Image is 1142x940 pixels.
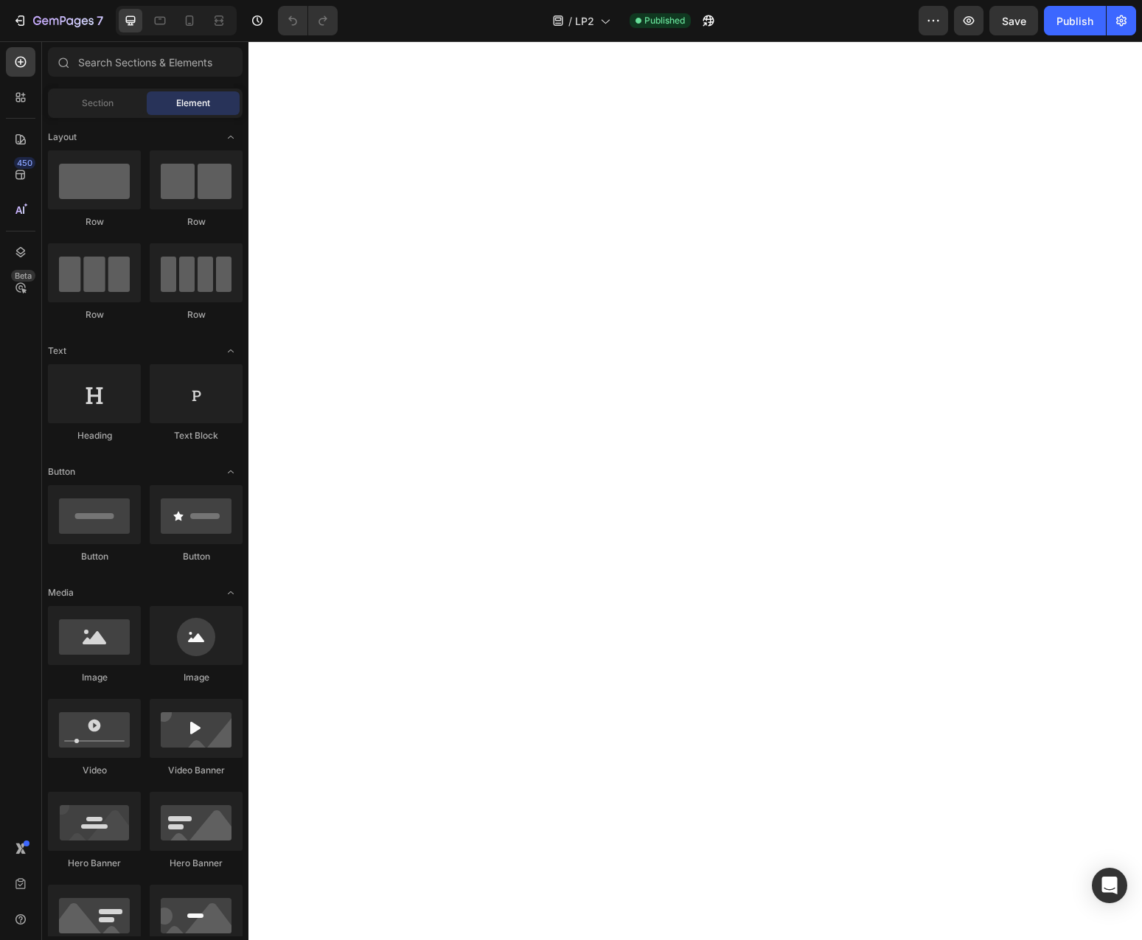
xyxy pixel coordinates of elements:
[48,47,243,77] input: Search Sections & Elements
[48,671,141,684] div: Image
[97,12,103,29] p: 7
[219,460,243,484] span: Toggle open
[150,215,243,229] div: Row
[219,339,243,363] span: Toggle open
[176,97,210,110] span: Element
[575,13,594,29] span: LP2
[14,157,35,169] div: 450
[48,344,66,358] span: Text
[48,586,74,599] span: Media
[150,764,243,777] div: Video Banner
[568,13,572,29] span: /
[1002,15,1026,27] span: Save
[644,14,685,27] span: Published
[82,97,114,110] span: Section
[48,465,75,478] span: Button
[48,857,141,870] div: Hero Banner
[48,550,141,563] div: Button
[48,429,141,442] div: Heading
[6,6,110,35] button: 7
[1044,6,1106,35] button: Publish
[150,857,243,870] div: Hero Banner
[150,671,243,684] div: Image
[11,270,35,282] div: Beta
[1056,13,1093,29] div: Publish
[248,41,1142,940] iframe: Design area
[219,581,243,605] span: Toggle open
[150,308,243,321] div: Row
[150,550,243,563] div: Button
[48,215,141,229] div: Row
[150,429,243,442] div: Text Block
[219,125,243,149] span: Toggle open
[48,308,141,321] div: Row
[989,6,1038,35] button: Save
[48,764,141,777] div: Video
[1092,868,1127,903] div: Open Intercom Messenger
[48,130,77,144] span: Layout
[278,6,338,35] div: Undo/Redo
